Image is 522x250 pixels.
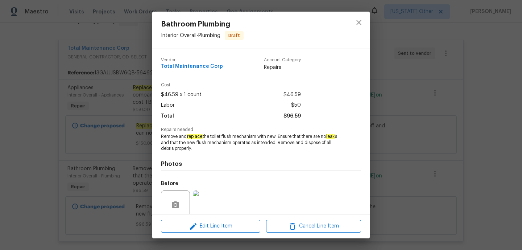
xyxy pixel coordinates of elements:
[161,58,223,62] span: Vendor
[161,64,223,69] span: Total Maintenance Corp
[283,111,301,122] span: $96.59
[161,134,341,152] span: Remove and the toilet flush mechanism with new. Ensure that there are no s and that the new flush...
[291,100,301,111] span: $50
[266,220,361,233] button: Cancel Line Item
[161,90,202,100] span: $46.59 x 1 count
[225,32,243,39] span: Draft
[161,33,220,38] span: Interior Overall - Plumbing
[161,220,260,233] button: Edit Line Item
[161,100,175,111] span: Labor
[264,58,301,62] span: Account Category
[283,90,301,100] span: $46.59
[161,181,178,186] h5: Before
[268,222,359,231] span: Cancel Line Item
[161,20,244,28] span: Bathroom Plumbing
[161,160,361,168] h4: Photos
[350,14,368,31] button: close
[161,127,361,132] span: Repairs needed
[161,83,301,87] span: Cost
[326,134,335,139] em: leak
[161,111,174,122] span: Total
[187,134,203,139] em: replace
[163,222,258,231] span: Edit Line Item
[264,64,301,71] span: Repairs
